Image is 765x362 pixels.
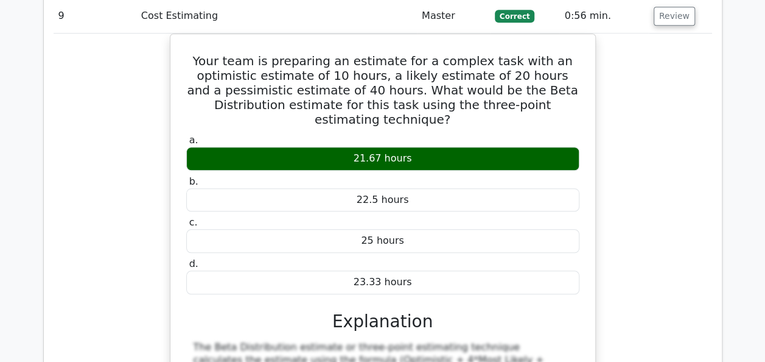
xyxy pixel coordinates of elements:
h3: Explanation [194,311,572,332]
button: Review [654,7,695,26]
div: 25 hours [186,229,579,253]
span: a. [189,134,198,146]
div: 23.33 hours [186,271,579,294]
span: Correct [495,10,534,22]
span: d. [189,258,198,269]
h5: Your team is preparing an estimate for a complex task with an optimistic estimate of 10 hours, a ... [185,54,581,127]
span: c. [189,216,198,228]
div: 22.5 hours [186,188,579,212]
span: b. [189,176,198,187]
div: 21.67 hours [186,147,579,171]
